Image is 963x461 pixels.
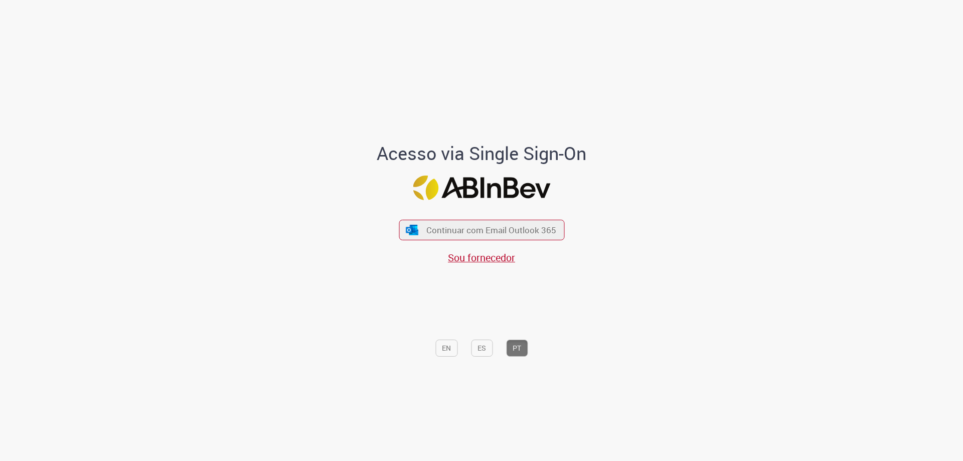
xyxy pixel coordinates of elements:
button: PT [506,340,528,357]
span: Continuar com Email Outlook 365 [426,224,556,236]
button: ES [471,340,493,357]
img: ícone Azure/Microsoft 360 [405,225,419,235]
button: EN [435,340,457,357]
a: Sou fornecedor [448,251,515,264]
img: Logo ABInBev [413,176,550,200]
button: ícone Azure/Microsoft 360 Continuar com Email Outlook 365 [399,220,564,240]
h1: Acesso via Single Sign-On [343,143,621,164]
